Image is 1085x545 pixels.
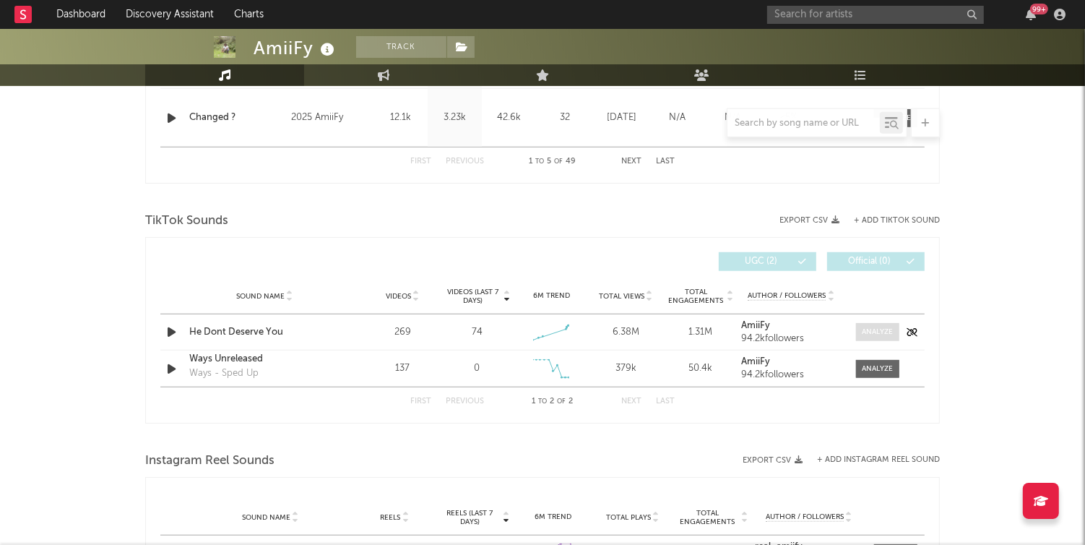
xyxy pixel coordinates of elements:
[145,452,275,470] span: Instagram Reel Sounds
[743,456,803,465] button: Export CSV
[656,398,675,405] button: Last
[667,288,725,305] span: Total Engagements
[446,398,484,405] button: Previous
[410,398,431,405] button: First
[369,325,436,340] div: 269
[513,153,592,171] div: 1 5 49
[741,334,842,344] div: 94.2k followers
[236,292,285,301] span: Sound Name
[803,456,940,464] div: + Add Instagram Reel Sound
[1030,4,1048,14] div: 99 +
[592,325,660,340] div: 6.38M
[513,393,592,411] div: 1 2 2
[667,361,734,376] div: 50.4k
[837,257,903,266] span: Official ( 0 )
[356,36,446,58] button: Track
[189,352,340,366] a: Ways Unreleased
[410,158,431,166] button: First
[748,291,826,301] span: Author / Followers
[727,118,880,129] input: Search by song name or URL
[145,213,228,230] span: TikTok Sounds
[189,366,259,381] div: Ways - Sped Up
[518,291,585,301] div: 6M Trend
[656,158,675,166] button: Last
[254,36,338,60] div: AmiiFy
[606,513,651,522] span: Total Plays
[592,361,660,376] div: 379k
[839,217,940,225] button: + Add TikTok Sound
[539,398,548,405] span: to
[667,325,734,340] div: 1.31M
[741,357,770,366] strong: AmiiFy
[558,398,566,405] span: of
[766,512,844,522] span: Author / Followers
[472,325,483,340] div: 74
[817,456,940,464] button: + Add Instagram Reel Sound
[741,321,770,330] strong: AmiiFy
[741,321,842,331] a: AmiiFy
[386,292,411,301] span: Videos
[599,292,644,301] span: Total Views
[474,361,480,376] div: 0
[728,257,795,266] span: UGC ( 2 )
[438,509,501,526] span: Reels (last 7 days)
[380,513,400,522] span: Reels
[827,252,925,271] button: Official(0)
[779,216,839,225] button: Export CSV
[676,509,740,526] span: Total Engagements
[854,217,940,225] button: + Add TikTok Sound
[741,357,842,367] a: AmiiFy
[719,252,816,271] button: UGC(2)
[517,512,589,523] div: 6M Trend
[621,398,641,405] button: Next
[1026,9,1036,20] button: 99+
[741,370,842,380] div: 94.2k followers
[536,158,545,165] span: to
[555,158,563,165] span: of
[189,325,340,340] a: He Dont Deserve You
[446,158,484,166] button: Previous
[242,513,290,522] span: Sound Name
[369,361,436,376] div: 137
[621,158,641,166] button: Next
[767,6,984,24] input: Search for artists
[444,288,502,305] span: Videos (last 7 days)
